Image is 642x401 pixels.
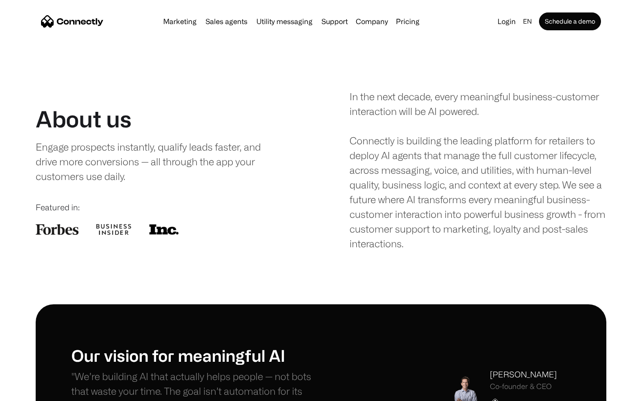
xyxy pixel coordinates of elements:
div: [PERSON_NAME] [490,368,557,381]
a: Schedule a demo [539,12,601,30]
a: Sales agents [202,18,251,25]
a: Support [318,18,351,25]
div: en [523,15,532,28]
a: Utility messaging [253,18,316,25]
div: In the next decade, every meaningful business-customer interaction will be AI powered. Connectly ... [350,89,606,251]
a: Marketing [160,18,200,25]
div: Engage prospects instantly, qualify leads faster, and drive more conversions — all through the ap... [36,139,280,184]
a: Login [494,15,519,28]
div: Featured in: [36,201,292,213]
h1: About us [36,106,132,132]
div: Company [356,15,388,28]
div: Co-founder & CEO [490,382,557,391]
a: Pricing [392,18,423,25]
h1: Our vision for meaningful AI [71,346,321,365]
aside: Language selected: English [9,385,53,398]
ul: Language list [18,385,53,398]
